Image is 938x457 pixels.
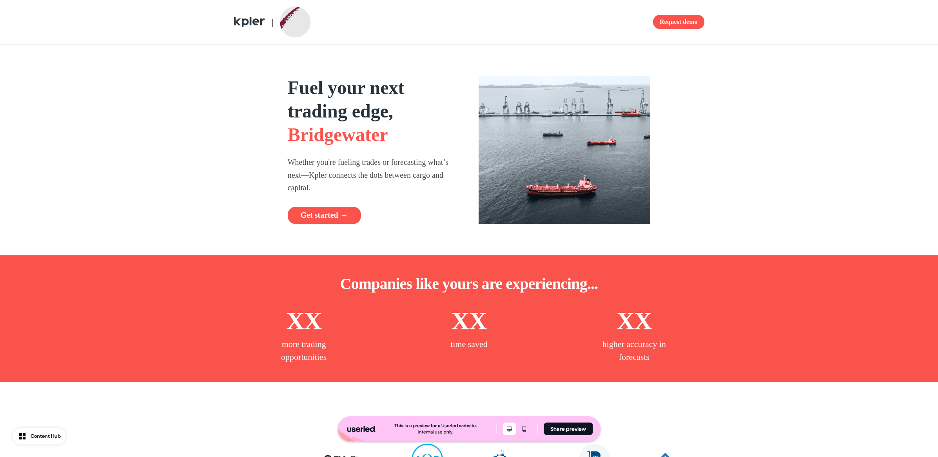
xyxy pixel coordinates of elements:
[272,17,274,27] span: |
[517,423,531,435] button: Mobile mode
[352,415,398,426] span: Bridgewater
[452,305,487,338] p: XX
[286,305,321,338] p: XX
[595,338,673,363] p: higher accuracy in forecasts
[450,338,488,350] p: time saved
[653,15,704,29] button: Request demo
[503,423,516,435] button: Desktop mode
[394,423,477,429] div: This is a preview for a Userled website.
[31,432,61,440] div: Content Hub
[544,423,593,435] button: Share preview
[418,429,453,435] div: Internal use only.
[352,414,587,428] p: , join 10,000 organisations using Kpler worldwide
[340,274,598,294] p: Companies like yours are experiencing...
[288,77,405,121] strong: Fuel your next trading edge,
[288,156,459,194] p: Whether you're fueling trades or forecasting what’s next—Kpler connects the dots between cargo an...
[288,124,388,145] span: Bridgewater
[13,428,65,444] button: Content Hub
[617,305,652,338] p: XX
[265,338,343,363] p: more trading opportunities
[288,207,361,224] button: Get started →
